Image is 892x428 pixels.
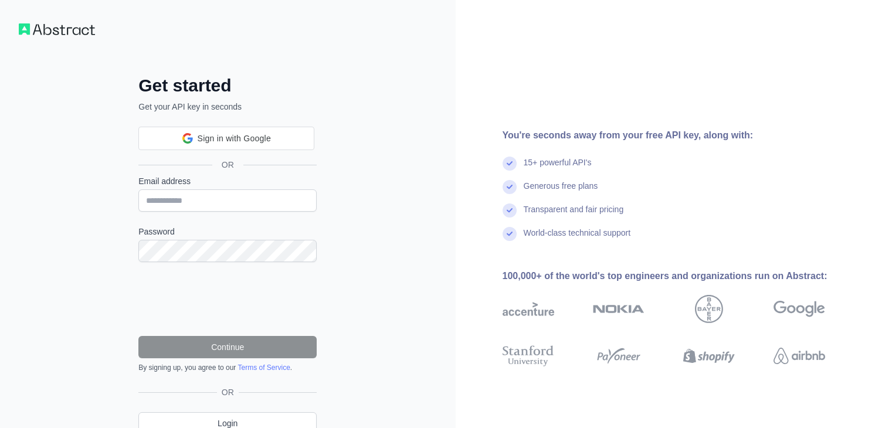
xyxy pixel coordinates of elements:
label: Password [138,226,317,237]
img: check mark [503,203,517,218]
iframe: reCAPTCHA [138,276,317,322]
div: 100,000+ of the world's top engineers and organizations run on Abstract: [503,269,863,283]
img: shopify [683,343,735,369]
div: You're seconds away from your free API key, along with: [503,128,863,142]
img: accenture [503,295,554,323]
button: Continue [138,336,317,358]
div: By signing up, you agree to our . [138,363,317,372]
img: bayer [695,295,723,323]
p: Get your API key in seconds [138,101,317,113]
h2: Get started [138,75,317,96]
div: Generous free plans [524,180,598,203]
div: 15+ powerful API's [524,157,592,180]
span: OR [212,159,243,171]
span: OR [217,386,239,398]
img: check mark [503,227,517,241]
div: Sign in with Google [138,127,314,150]
img: google [774,295,825,323]
img: check mark [503,157,517,171]
img: Workflow [19,23,95,35]
img: stanford university [503,343,554,369]
span: Sign in with Google [198,133,271,145]
a: Terms of Service [238,364,290,372]
div: Transparent and fair pricing [524,203,624,227]
div: World-class technical support [524,227,631,250]
label: Email address [138,175,317,187]
img: payoneer [593,343,645,369]
img: airbnb [774,343,825,369]
img: nokia [593,295,645,323]
img: check mark [503,180,517,194]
